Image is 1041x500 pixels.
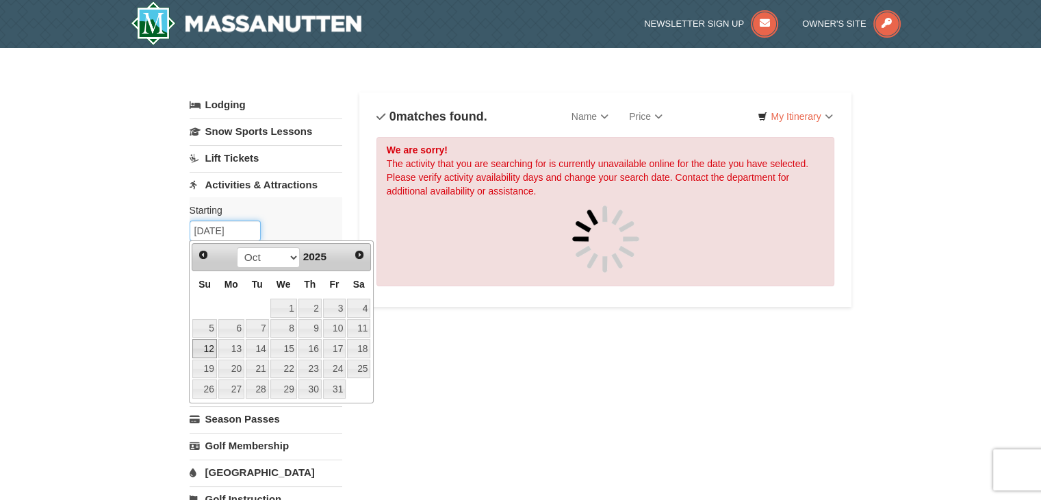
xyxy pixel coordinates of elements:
[644,18,744,29] span: Newsletter Sign Up
[131,1,362,45] a: Massanutten Resort
[561,103,619,130] a: Name
[323,379,346,399] a: 31
[387,145,448,155] strong: We are sorry!
[298,360,322,379] a: 23
[329,279,339,290] span: Friday
[190,406,342,432] a: Season Passes
[192,379,216,399] a: 26
[644,18,778,29] a: Newsletter Sign Up
[218,379,244,399] a: 27
[347,360,370,379] a: 25
[270,379,297,399] a: 29
[571,205,640,273] img: spinner.gif
[749,106,841,127] a: My Itinerary
[376,137,835,286] div: The activity that you are searching for is currently unavailable online for the date you have sel...
[323,299,346,318] a: 3
[190,460,342,485] a: [GEOGRAPHIC_DATA]
[270,360,297,379] a: 22
[270,299,297,318] a: 1
[347,319,370,338] a: 11
[347,299,370,318] a: 4
[218,339,244,358] a: 13
[192,339,216,358] a: 12
[350,245,370,264] a: Next
[246,319,269,338] a: 7
[802,18,901,29] a: Owner's Site
[323,360,346,379] a: 24
[190,92,342,117] a: Lodging
[277,279,291,290] span: Wednesday
[190,118,342,144] a: Snow Sports Lessons
[190,145,342,171] a: Lift Tickets
[246,379,269,399] a: 28
[218,319,244,338] a: 6
[303,251,326,262] span: 2025
[323,339,346,358] a: 17
[194,245,213,264] a: Prev
[298,379,322,399] a: 30
[376,110,487,123] h4: matches found.
[389,110,396,123] span: 0
[190,172,342,197] a: Activities & Attractions
[298,339,322,358] a: 16
[190,203,332,217] label: Starting
[246,360,269,379] a: 21
[347,339,370,358] a: 18
[802,18,866,29] span: Owner's Site
[619,103,673,130] a: Price
[131,1,362,45] img: Massanutten Resort Logo
[198,279,211,290] span: Sunday
[224,279,238,290] span: Monday
[192,319,216,338] a: 5
[353,279,365,290] span: Saturday
[354,249,365,260] span: Next
[298,299,322,318] a: 2
[298,319,322,338] a: 9
[270,319,297,338] a: 8
[192,360,216,379] a: 19
[218,360,244,379] a: 20
[198,249,209,260] span: Prev
[246,339,269,358] a: 14
[304,279,316,290] span: Thursday
[270,339,297,358] a: 15
[190,433,342,458] a: Golf Membership
[252,279,263,290] span: Tuesday
[323,319,346,338] a: 10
